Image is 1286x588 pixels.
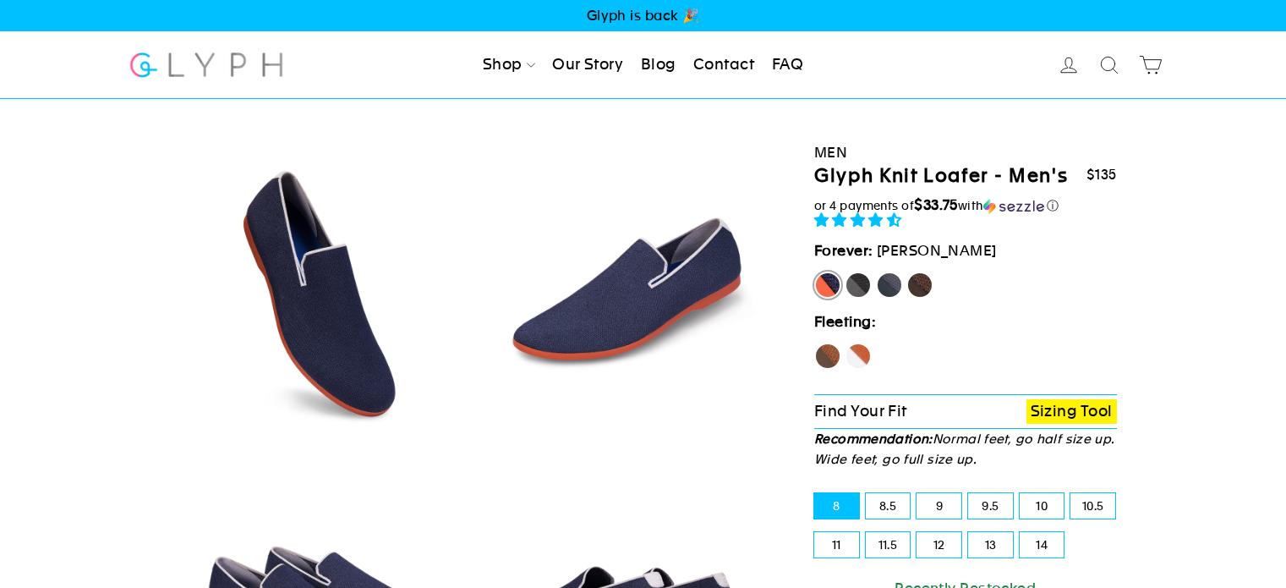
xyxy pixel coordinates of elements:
label: 8 [814,493,859,519]
label: 11.5 [866,532,911,558]
label: Mustang [906,272,933,299]
label: Hawk [814,343,841,370]
label: 9.5 [968,493,1013,519]
strong: Fleeting: [814,313,876,330]
a: Our Story [545,47,630,84]
img: Marlin [178,149,466,437]
label: [PERSON_NAME] [814,272,841,299]
div: Men [814,141,1117,164]
span: $33.75 [914,196,958,213]
label: Panther [845,272,872,299]
a: Shop [476,47,542,84]
label: 12 [917,532,961,558]
label: 9 [917,493,961,519]
label: Fox [845,343,872,370]
label: 14 [1020,532,1064,558]
div: or 4 payments of with [814,197,1117,214]
ul: Primary [476,47,810,84]
a: FAQ [765,47,810,84]
strong: Recommendation: [814,431,933,446]
label: 8.5 [866,493,911,519]
span: Find Your Fit [814,402,907,420]
a: Contact [687,47,761,84]
img: Marlin [480,149,769,437]
span: $135 [1086,167,1117,183]
a: Sizing Tool [1026,399,1117,424]
a: Blog [634,47,683,84]
img: Glyph [128,42,286,87]
label: Rhino [876,272,903,299]
span: 4.73 stars [814,212,906,228]
strong: Forever: [814,242,873,259]
label: 10 [1020,493,1064,519]
label: 11 [814,532,859,558]
label: 10.5 [1070,493,1115,519]
span: [PERSON_NAME] [877,242,997,259]
p: Normal feet, go half size up. Wide feet, go full size up. [814,429,1117,470]
h1: Glyph Knit Loafer - Men's [814,164,1068,189]
img: Sezzle [983,199,1044,214]
label: 13 [968,532,1013,558]
div: or 4 payments of$33.75withSezzle Click to learn more about Sezzle [814,197,1117,214]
